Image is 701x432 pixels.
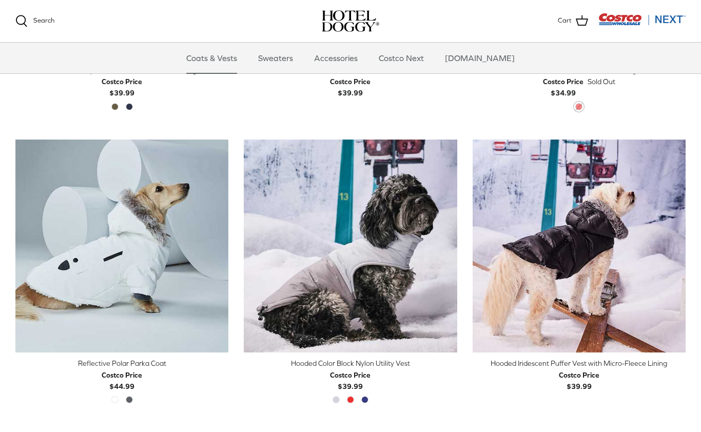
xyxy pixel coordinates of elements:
[473,65,686,99] a: Retro Puffer Vest with Fleece Lining Costco Price$34.99 Sold Out
[15,358,228,392] a: Reflective Polar Parka Coat Costco Price$44.99
[558,14,588,28] a: Cart
[559,369,599,381] div: Costco Price
[322,10,379,32] a: hoteldoggy.com hoteldoggycom
[473,358,686,392] a: Hooded Iridescent Puffer Vest with Micro-Fleece Lining Costco Price$39.99
[102,369,142,390] b: $44.99
[33,16,54,24] span: Search
[305,43,367,73] a: Accessories
[588,76,615,87] span: Sold Out
[543,76,583,87] div: Costco Price
[558,15,572,26] span: Cart
[15,65,228,99] a: Hooded Utility Parka Jacket with Fleece Lining Costco Price$39.99
[15,358,228,369] div: Reflective Polar Parka Coat
[244,65,457,99] a: Hooded Retro Ski Parka Jacket Costco Price$39.99
[177,43,246,73] a: Coats & Vests
[559,369,599,390] b: $39.99
[598,19,686,27] a: Visit Costco Next
[15,15,54,27] a: Search
[330,76,371,87] div: Costco Price
[244,358,457,369] div: Hooded Color Block Nylon Utility Vest
[102,76,142,87] div: Costco Price
[369,43,433,73] a: Costco Next
[249,43,302,73] a: Sweaters
[473,140,686,352] a: Hooded Iridescent Puffer Vest with Micro-Fleece Lining
[330,369,371,381] div: Costco Price
[330,76,371,97] b: $39.99
[15,140,228,352] a: Reflective Polar Parka Coat
[244,140,457,352] a: Hooded Color Block Nylon Utility Vest
[598,13,686,26] img: Costco Next
[102,369,142,381] div: Costco Price
[244,358,457,392] a: Hooded Color Block Nylon Utility Vest Costco Price$39.99
[322,10,379,32] img: hoteldoggycom
[330,369,371,390] b: $39.99
[102,76,142,97] b: $39.99
[473,358,686,369] div: Hooded Iridescent Puffer Vest with Micro-Fleece Lining
[543,76,583,97] b: $34.99
[436,43,524,73] a: [DOMAIN_NAME]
